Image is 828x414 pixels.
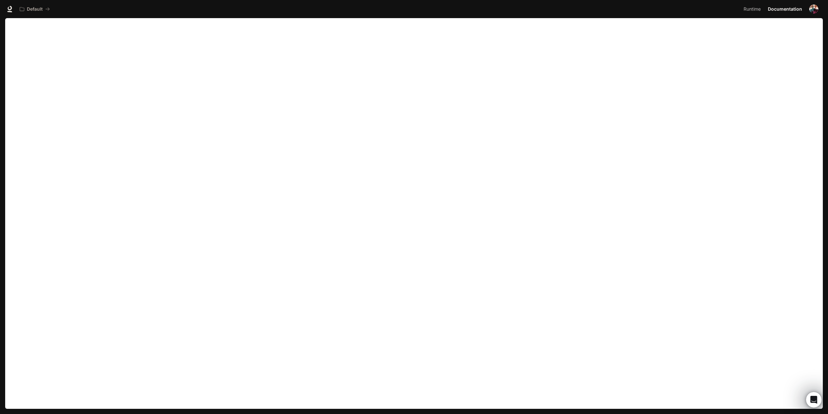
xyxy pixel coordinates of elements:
a: Runtime [741,3,765,16]
p: Default [27,6,43,12]
iframe: Intercom live chat [806,392,822,408]
a: Documentation [765,3,805,16]
button: All workspaces [17,3,53,16]
img: User avatar [809,5,818,14]
span: Documentation [768,5,802,13]
iframe: Documentation [5,18,823,414]
span: Runtime [744,5,761,13]
button: User avatar [807,3,820,16]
